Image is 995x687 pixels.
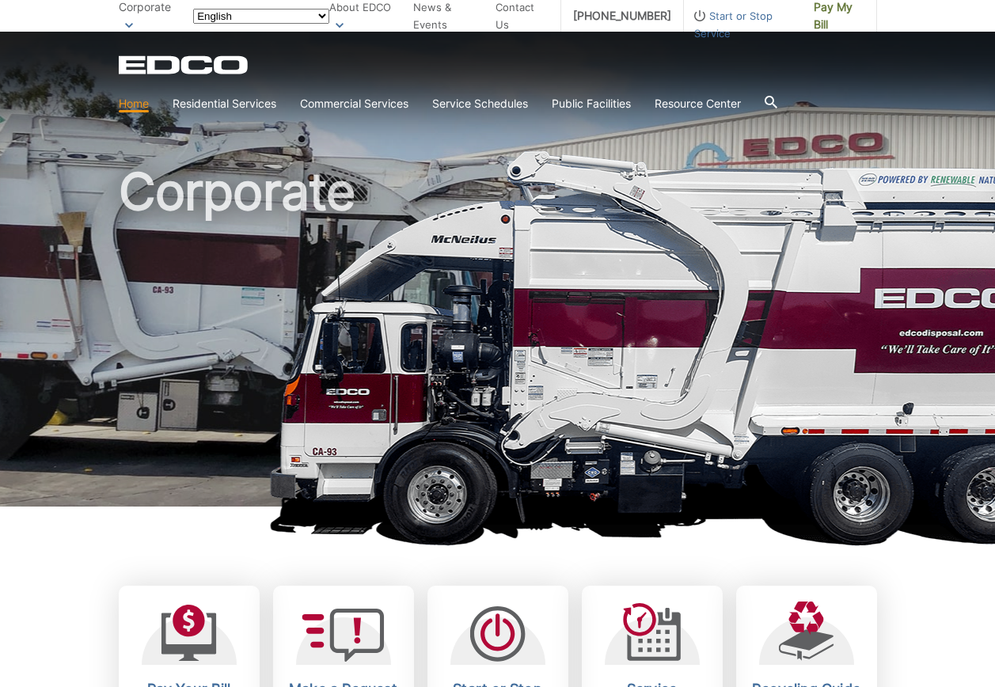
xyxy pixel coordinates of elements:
[173,95,276,112] a: Residential Services
[119,55,250,74] a: EDCD logo. Return to the homepage.
[119,166,877,514] h1: Corporate
[552,95,631,112] a: Public Facilities
[655,95,741,112] a: Resource Center
[300,95,408,112] a: Commercial Services
[432,95,528,112] a: Service Schedules
[119,95,149,112] a: Home
[193,9,329,24] select: Select a language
